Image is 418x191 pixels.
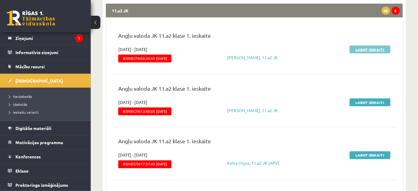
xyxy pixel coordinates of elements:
[227,55,278,60] a: [PERSON_NAME], 11.a2 JK
[15,31,83,45] legend: Ziņojumi
[9,110,39,115] span: Ieskaišu varianti
[141,109,167,113] span: 13:40:05 [DATE]
[350,99,390,106] a: Labot ieskaiti
[392,7,400,15] span: 3
[15,64,45,69] span: Mācību resursi
[15,78,63,83] span: [DEMOGRAPHIC_DATA]
[118,160,171,168] span: Iesniegta:
[382,7,390,15] span: 46
[118,137,390,148] p: Angļu valoda JK 11.a2 klase 1. ieskaite
[8,74,83,88] a: [DEMOGRAPHIC_DATA]
[141,56,167,60] span: 00:20:55 [DATE]
[106,4,403,18] legend: 11.a2 JK
[8,135,83,149] a: Motivācijas programma
[8,45,83,59] a: Informatīvie ziņojumi
[350,151,390,159] a: Labot ieskaiti
[118,46,147,53] span: [DATE] - [DATE]
[118,99,147,105] span: [DATE] - [DATE]
[9,102,85,107] a: Izlabotās
[15,182,68,188] span: Proktoringa izmēģinājums
[15,168,28,173] span: Eklase
[8,164,83,178] a: Eklase
[118,152,147,158] span: [DATE] - [DATE]
[227,108,278,113] a: [PERSON_NAME], 11.a2 JK
[15,45,83,59] legend: Informatīvie ziņojumi
[15,154,41,159] span: Konferences
[118,55,171,63] span: Iesniegta:
[8,121,83,135] a: Digitālie materiāli
[8,60,83,73] a: Mācību resursi
[7,11,55,26] a: Rīgas 1. Tālmācības vidusskola
[8,31,83,45] a: Ziņojumi1
[75,34,83,42] i: 1
[9,109,85,115] a: Ieskaišu varianti
[118,31,390,43] p: Angļu valoda JK 11.a2 klase 1. ieskaite
[118,108,171,115] span: Iesniegta:
[15,125,51,131] span: Digitālie materiāli
[9,94,85,99] a: Neizlabotās
[9,94,32,99] span: Neizlabotās
[8,150,83,163] a: Konferences
[227,160,279,166] a: Keita Oigus, 11.a2 JK [APV]
[118,84,390,95] p: Angļu valoda JK 11.a2 klase 1. ieskaite
[15,140,63,145] span: Motivācijas programma
[9,102,27,107] span: Izlabotās
[141,162,167,166] span: 17:37:43 [DATE]
[350,46,390,53] a: Labot ieskaiti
